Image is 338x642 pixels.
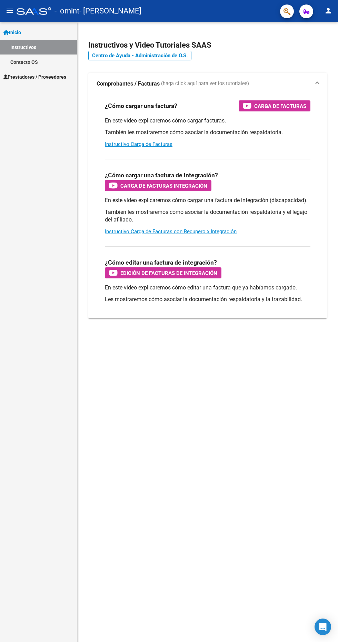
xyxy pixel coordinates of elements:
[79,3,141,19] span: - [PERSON_NAME]
[105,117,310,125] p: En este video explicaremos cómo cargar facturas.
[54,3,79,19] span: - omint
[239,100,310,111] button: Carga de Facturas
[105,101,177,111] h3: ¿Cómo cargar una factura?
[105,141,172,147] a: Instructivo Carga de Facturas
[88,95,327,318] div: Comprobantes / Facturas (haga click aquí para ver los tutoriales)
[120,181,207,190] span: Carga de Facturas Integración
[105,129,310,136] p: También les mostraremos cómo asociar la documentación respaldatoria.
[324,7,332,15] mat-icon: person
[6,7,14,15] mat-icon: menu
[3,29,21,36] span: Inicio
[161,80,249,88] span: (haga click aquí para ver los tutoriales)
[105,208,310,224] p: También les mostraremos cómo asociar la documentación respaldatoria y el legajo del afiliado.
[105,267,221,278] button: Edición de Facturas de integración
[120,269,217,277] span: Edición de Facturas de integración
[105,170,218,180] h3: ¿Cómo cargar una factura de integración?
[97,80,160,88] strong: Comprobantes / Facturas
[105,228,237,235] a: Instructivo Carga de Facturas con Recupero x Integración
[105,197,310,204] p: En este video explicaremos cómo cargar una factura de integración (discapacidad).
[88,73,327,95] mat-expansion-panel-header: Comprobantes / Facturas (haga click aquí para ver los tutoriales)
[88,51,191,60] a: Centro de Ayuda - Administración de O.S.
[254,102,306,110] span: Carga de Facturas
[105,258,217,267] h3: ¿Cómo editar una factura de integración?
[105,296,310,303] p: Les mostraremos cómo asociar la documentación respaldatoria y la trazabilidad.
[105,180,211,191] button: Carga de Facturas Integración
[3,73,66,81] span: Prestadores / Proveedores
[315,619,331,635] div: Open Intercom Messenger
[88,39,327,52] h2: Instructivos y Video Tutoriales SAAS
[105,284,310,292] p: En este video explicaremos cómo editar una factura que ya habíamos cargado.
